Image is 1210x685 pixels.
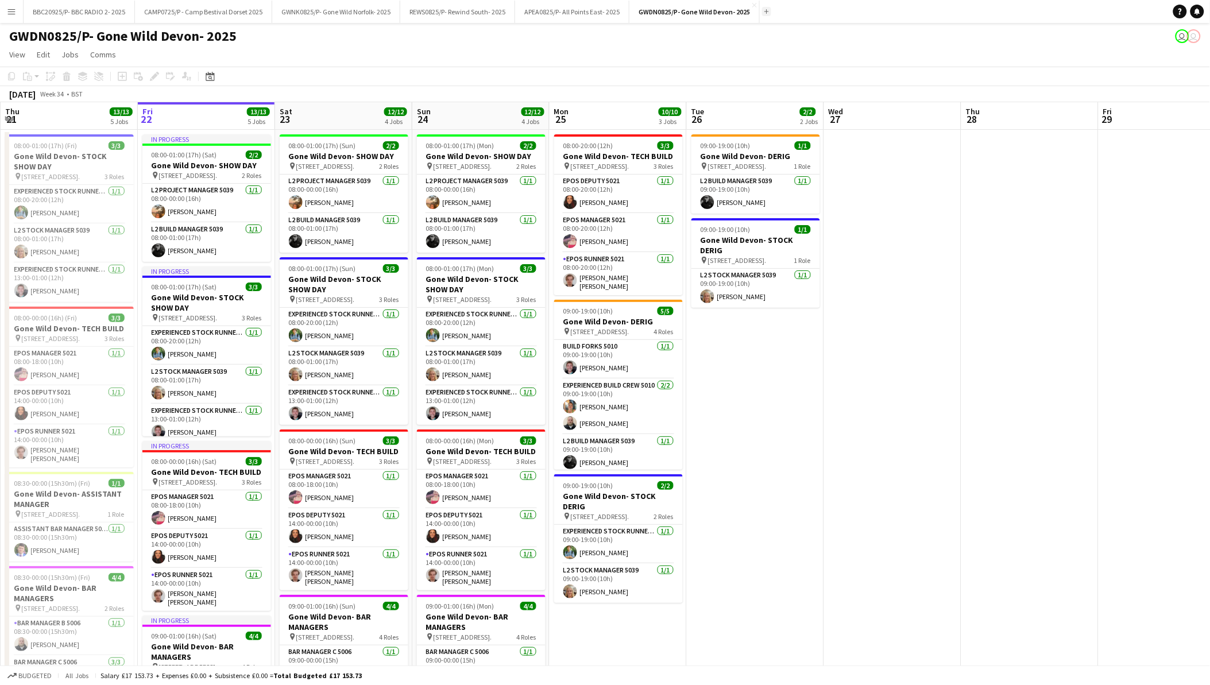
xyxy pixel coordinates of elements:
app-job-card: 08:00-00:00 (16h) (Fri)3/3Gone Wild Devon- TECH BUILD [STREET_ADDRESS].3 RolesEPOS Manager 50211/... [5,307,134,467]
span: 13/13 [110,107,133,116]
span: 1/1 [795,141,811,150]
span: [STREET_ADDRESS]. [22,510,80,518]
span: 4/4 [246,632,262,640]
app-job-card: 08:30-00:00 (15h30m) (Fri)1/1Gone Wild Devon- ASSISTANT MANAGER [STREET_ADDRESS].1 RoleAssistant ... [5,472,134,562]
div: 09:00-19:00 (10h)2/2Gone Wild Devon- STOCK DERIG [STREET_ADDRESS].2 RolesExperienced Stock Runner... [554,474,683,603]
span: 2 Roles [242,171,262,180]
app-job-card: In progress08:00-00:00 (16h) (Sat)3/3Gone Wild Devon- TECH BUILD [STREET_ADDRESS].3 RolesEPOS Man... [142,441,271,611]
h3: Gone Wild Devon- TECH BUILD [554,151,683,161]
span: Week 34 [38,90,67,98]
span: [STREET_ADDRESS]. [22,604,80,613]
span: [STREET_ADDRESS]. [434,457,492,466]
div: In progress [142,134,271,144]
span: [STREET_ADDRESS]. [571,327,629,336]
span: 2/2 [800,107,816,116]
app-card-role: L2 Stock Manager 50391/108:00-01:00 (17h)[PERSON_NAME] [5,224,134,263]
span: [STREET_ADDRESS]. [571,512,629,521]
span: 3/3 [383,264,399,273]
app-card-role: L2 Project Manager 50391/108:00-00:00 (16h)[PERSON_NAME] [142,184,271,223]
app-card-role: L2 Build Manager 50391/109:00-19:00 (10h)[PERSON_NAME] [691,175,820,214]
span: 3 Roles [242,314,262,322]
span: [STREET_ADDRESS]. [434,162,492,171]
app-job-card: 08:00-01:00 (17h) (Mon)3/3Gone Wild Devon- STOCK SHOW DAY [STREET_ADDRESS].3 RolesExperienced Sto... [417,257,546,425]
span: [STREET_ADDRESS]. [296,457,355,466]
div: In progress [142,266,271,276]
app-card-role: EPOS Runner 50211/108:00-20:00 (12h)[PERSON_NAME] [PERSON_NAME] [554,253,683,295]
app-card-role: EPOS Manager 50211/108:00-18:00 (10h)[PERSON_NAME] [142,490,271,529]
app-job-card: In progress08:00-01:00 (17h) (Sat)3/3Gone Wild Devon- STOCK SHOW DAY [STREET_ADDRESS].3 RolesExpe... [142,266,271,436]
span: 08:00-00:00 (16h) (Sat) [152,457,217,466]
span: 2 Roles [380,162,399,171]
h3: Gone Wild Devon- STOCK DERIG [691,235,820,256]
span: Total Budgeted £17 153.73 [273,671,362,680]
div: 3 Jobs [659,117,681,126]
span: 2/2 [520,141,536,150]
span: 2 Roles [517,162,536,171]
span: Mon [554,106,569,117]
span: 13/13 [247,107,270,116]
app-card-role: EPOS Manager 50211/108:00-18:00 (10h)[PERSON_NAME] [5,347,134,386]
span: 12/12 [521,107,544,116]
span: 2/2 [246,150,262,159]
span: 09:00-01:00 (16h) (Sun) [289,602,356,610]
h3: Gone Wild Devon- STOCK SHOW DAY [417,274,546,295]
h3: Gone Wild Devon- STOCK DERIG [554,491,683,512]
app-card-role: Experienced Stock Runner 50121/108:00-20:00 (12h)[PERSON_NAME] [142,326,271,365]
app-card-role: L2 Project Manager 50391/108:00-00:00 (16h)[PERSON_NAME] [417,175,546,214]
div: 08:00-00:00 (16h) (Mon)3/3Gone Wild Devon- TECH BUILD [STREET_ADDRESS].3 RolesEPOS Manager 50211/... [417,429,546,590]
span: 23 [278,113,292,126]
span: 09:00-19:00 (10h) [563,481,613,490]
app-card-role: EPOS Manager 50211/108:00-18:00 (10h)[PERSON_NAME] [417,470,546,509]
span: Wed [829,106,844,117]
app-card-role: EPOS Manager 50211/108:00-20:00 (12h)[PERSON_NAME] [554,214,683,253]
span: 10/10 [659,107,682,116]
span: 2 Roles [105,604,125,613]
span: 1/1 [109,479,125,487]
a: Edit [32,47,55,62]
app-job-card: 08:00-01:00 (17h) (Sun)2/2Gone Wild Devon- SHOW DAY [STREET_ADDRESS].2 RolesL2 Project Manager 50... [280,134,408,253]
div: 08:00-00:00 (16h) (Sun)3/3Gone Wild Devon- TECH BUILD [STREET_ADDRESS].3 RolesEPOS Manager 50211/... [280,429,408,590]
button: Budgeted [6,669,53,682]
app-job-card: 09:00-19:00 (10h)1/1Gone Wild Devon- STOCK DERIG [STREET_ADDRESS].1 RoleL2 Stock Manager 50391/10... [691,218,820,308]
app-card-role: L2 Stock Manager 50391/109:00-19:00 (10h)[PERSON_NAME] [554,564,683,603]
span: 08:00-01:00 (17h) (Mon) [426,264,494,273]
h3: Gone Wild Devon- SHOW DAY [417,151,546,161]
span: 08:00-00:00 (16h) (Mon) [426,436,494,445]
span: 4/4 [109,573,125,582]
span: 2/2 [383,141,399,150]
app-job-card: 09:00-19:00 (10h)1/1Gone Wild Devon- DERIG [STREET_ADDRESS].1 RoleL2 Build Manager 50391/109:00-1... [691,134,820,214]
app-card-role: L2 Project Manager 50391/108:00-00:00 (16h)[PERSON_NAME] [280,175,408,214]
app-job-card: 08:00-01:00 (17h) (Mon)2/2Gone Wild Devon- SHOW DAY [STREET_ADDRESS].2 RolesL2 Project Manager 50... [417,134,546,253]
span: 4/4 [383,602,399,610]
app-card-role: L2 Build Manager 50391/108:00-01:00 (17h)[PERSON_NAME] [280,214,408,253]
app-job-card: 08:00-01:00 (17h) (Sun)3/3Gone Wild Devon- STOCK SHOW DAY [STREET_ADDRESS].3 RolesExperienced Sto... [280,257,408,425]
app-card-role: L2 Build Manager 50391/108:00-01:00 (17h)[PERSON_NAME] [417,214,546,253]
span: [STREET_ADDRESS]. [159,478,218,486]
div: 4 Jobs [385,117,407,126]
span: 4 Roles [517,633,536,641]
a: Jobs [57,47,83,62]
div: BST [71,90,83,98]
div: Salary £17 153.73 + Expenses £0.00 + Subsistence £0.00 = [100,671,362,680]
span: [STREET_ADDRESS]. [159,171,218,180]
app-user-avatar: Elizabeth Ramirez Baca [1176,29,1189,43]
span: 4 Roles [242,663,262,671]
span: 24 [415,113,431,126]
h3: Gone Wild Devon- BAR MANAGERS [142,641,271,662]
span: 08:00-01:00 (17h) (Sun) [289,264,356,273]
span: 3/3 [246,457,262,466]
span: [STREET_ADDRESS]. [571,162,629,171]
app-card-role: Experienced Build Crew 50102/209:00-19:00 (10h)[PERSON_NAME][PERSON_NAME] [554,379,683,435]
div: [DATE] [9,88,36,100]
app-card-role: Bar Manager C 50061/109:00-00:00 (15h)[PERSON_NAME] [417,645,546,684]
span: Fri [142,106,153,117]
app-card-role: L2 Stock Manager 50391/109:00-19:00 (10h)[PERSON_NAME] [691,269,820,308]
app-card-role: EPOS Runner 50211/114:00-00:00 (10h)[PERSON_NAME] [PERSON_NAME] [280,548,408,590]
app-card-role: L2 Stock Manager 50391/108:00-01:00 (17h)[PERSON_NAME] [142,365,271,404]
h3: Gone Wild Devon- TECH BUILD [5,323,134,334]
app-card-role: Experienced Stock Runner 50121/113:00-01:00 (12h)[PERSON_NAME] [142,404,271,443]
